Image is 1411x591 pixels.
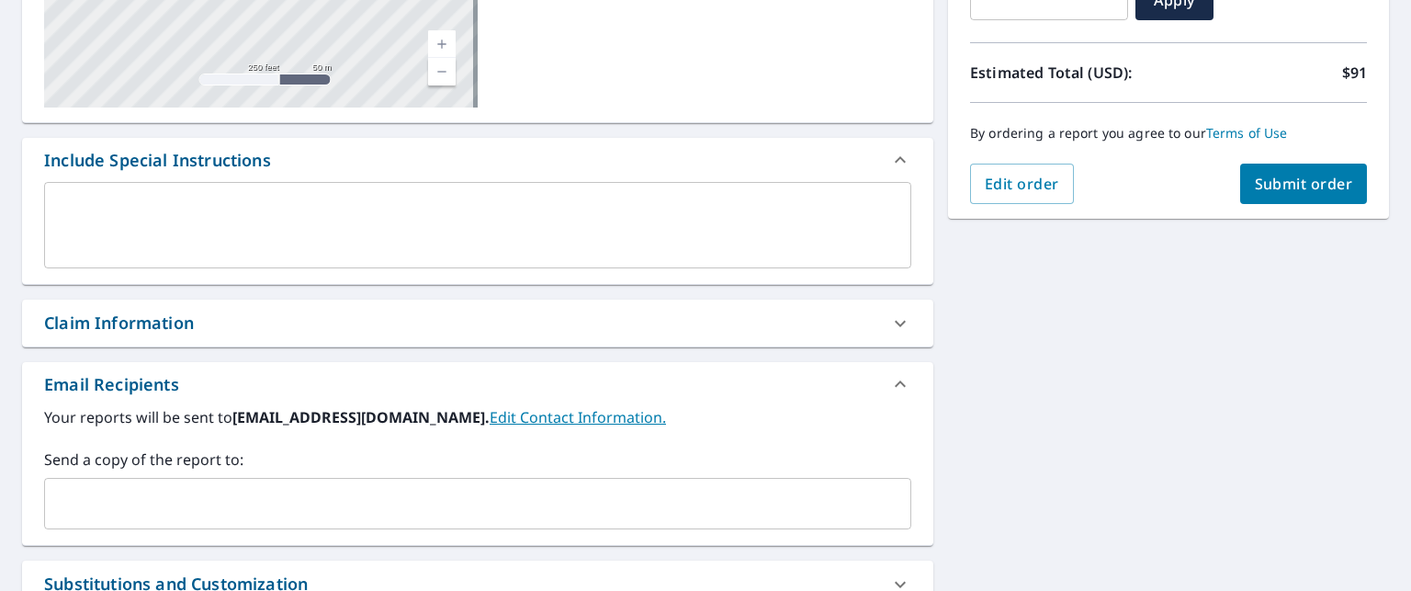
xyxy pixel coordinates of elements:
[232,407,490,427] b: [EMAIL_ADDRESS][DOMAIN_NAME].
[490,407,666,427] a: EditContactInfo
[985,174,1059,194] span: Edit order
[22,362,933,406] div: Email Recipients
[428,30,456,58] a: Current Level 17, Zoom In
[44,311,194,335] div: Claim Information
[44,406,911,428] label: Your reports will be sent to
[1240,164,1368,204] button: Submit order
[22,138,933,182] div: Include Special Instructions
[970,164,1074,204] button: Edit order
[44,449,911,471] label: Send a copy of the report to:
[970,62,1168,84] p: Estimated Total (USD):
[1255,174,1353,194] span: Submit order
[970,125,1367,142] p: By ordering a report you agree to our
[1342,62,1367,84] p: $91
[44,148,271,173] div: Include Special Instructions
[428,58,456,85] a: Current Level 17, Zoom Out
[44,372,179,397] div: Email Recipients
[1206,124,1288,142] a: Terms of Use
[22,300,933,347] div: Claim Information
